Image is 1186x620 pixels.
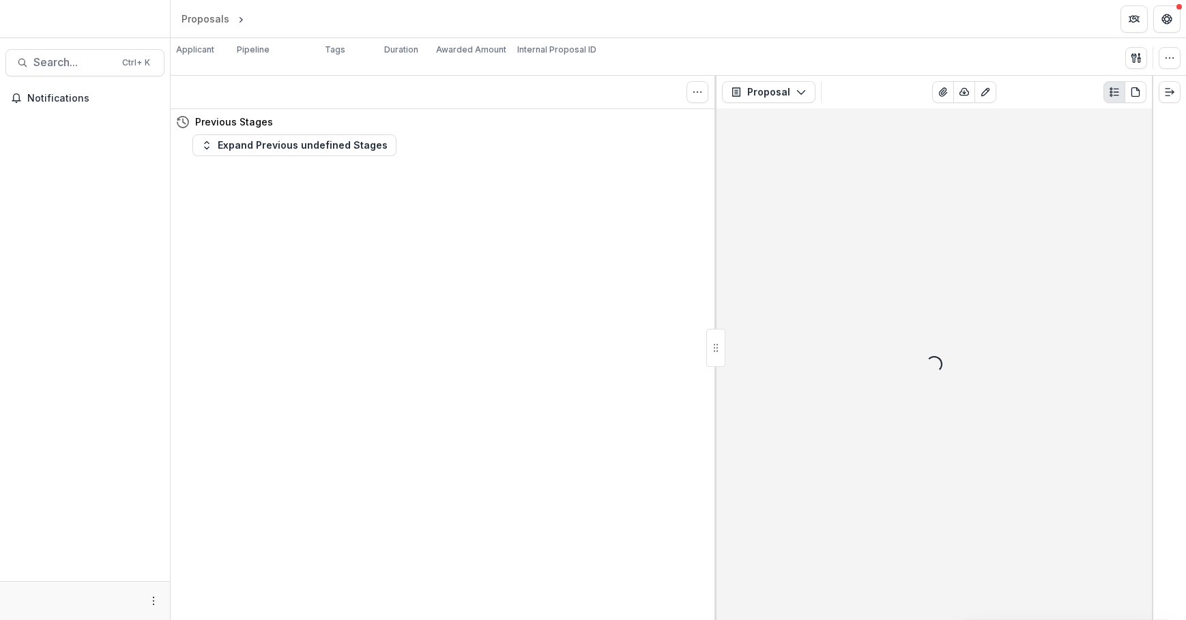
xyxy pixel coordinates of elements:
[27,93,159,104] span: Notifications
[932,81,954,103] button: View Attached Files
[195,115,273,129] h4: Previous Stages
[1103,81,1125,103] button: Plaintext view
[1159,81,1181,103] button: Expand right
[5,87,164,109] button: Notifications
[145,593,162,609] button: More
[182,12,229,26] div: Proposals
[119,55,153,70] div: Ctrl + K
[1120,5,1148,33] button: Partners
[176,9,305,29] nav: breadcrumb
[1153,5,1181,33] button: Get Help
[686,81,708,103] button: Toggle View Cancelled Tasks
[192,134,396,156] button: Expand Previous undefined Stages
[237,44,270,56] p: Pipeline
[384,44,418,56] p: Duration
[974,81,996,103] button: Edit as form
[436,44,506,56] p: Awarded Amount
[1125,81,1146,103] button: PDF view
[722,81,815,103] button: Proposal
[176,9,235,29] a: Proposals
[517,44,596,56] p: Internal Proposal ID
[176,44,214,56] p: Applicant
[5,49,164,76] button: Search...
[325,44,345,56] p: Tags
[33,56,114,69] span: Search...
